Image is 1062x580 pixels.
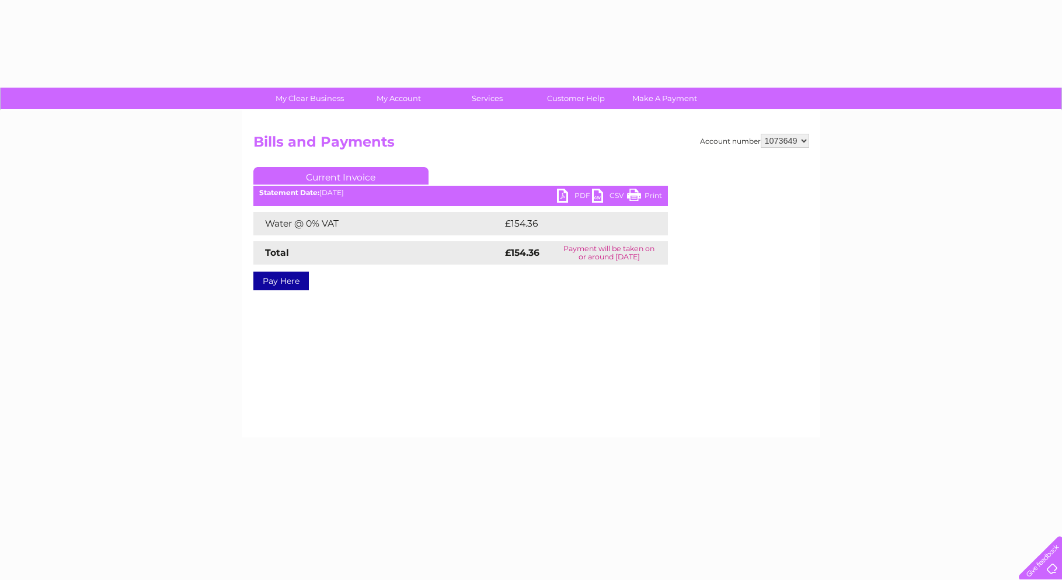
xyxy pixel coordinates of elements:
[700,134,809,148] div: Account number
[502,212,646,235] td: £154.36
[253,212,502,235] td: Water @ 0% VAT
[551,241,668,265] td: Payment will be taken on or around [DATE]
[350,88,447,109] a: My Account
[262,88,358,109] a: My Clear Business
[253,167,429,185] a: Current Invoice
[265,247,289,258] strong: Total
[253,134,809,156] h2: Bills and Payments
[439,88,535,109] a: Services
[557,189,592,206] a: PDF
[627,189,662,206] a: Print
[253,189,668,197] div: [DATE]
[592,189,627,206] a: CSV
[259,188,319,197] b: Statement Date:
[528,88,624,109] a: Customer Help
[253,272,309,290] a: Pay Here
[617,88,713,109] a: Make A Payment
[505,247,539,258] strong: £154.36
